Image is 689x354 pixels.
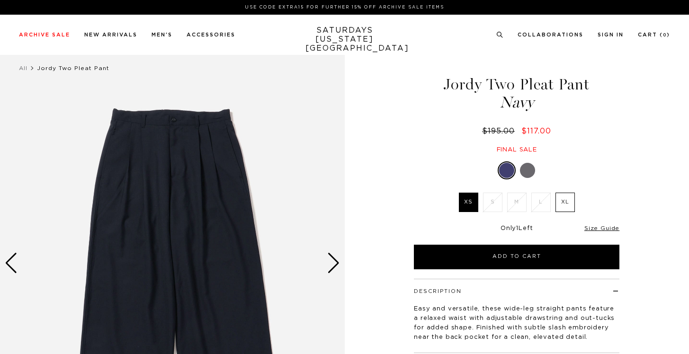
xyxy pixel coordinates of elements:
[19,65,27,71] a: All
[327,253,340,274] div: Next slide
[459,193,478,212] label: XS
[414,225,619,233] div: Only Left
[598,32,624,37] a: Sign In
[23,4,666,11] p: Use Code EXTRA15 for Further 15% Off Archive Sale Items
[305,26,384,53] a: SATURDAYS[US_STATE][GEOGRAPHIC_DATA]
[412,146,621,154] div: Final sale
[412,95,621,110] span: Navy
[516,225,519,231] span: 1
[663,33,667,37] small: 0
[187,32,235,37] a: Accessories
[414,245,619,269] button: Add to Cart
[518,32,583,37] a: Collaborations
[37,65,109,71] span: Jordy Two Pleat Pant
[521,127,551,135] span: $117.00
[584,225,619,231] a: Size Guide
[555,193,575,212] label: XL
[414,289,462,294] button: Description
[412,77,621,110] h1: Jordy Two Pleat Pant
[19,32,70,37] a: Archive Sale
[482,127,519,135] del: $195.00
[414,304,619,342] p: Easy and versatile, these wide-leg straight pants feature a relaxed waist with adjustable drawstr...
[152,32,172,37] a: Men's
[638,32,670,37] a: Cart (0)
[84,32,137,37] a: New Arrivals
[5,253,18,274] div: Previous slide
